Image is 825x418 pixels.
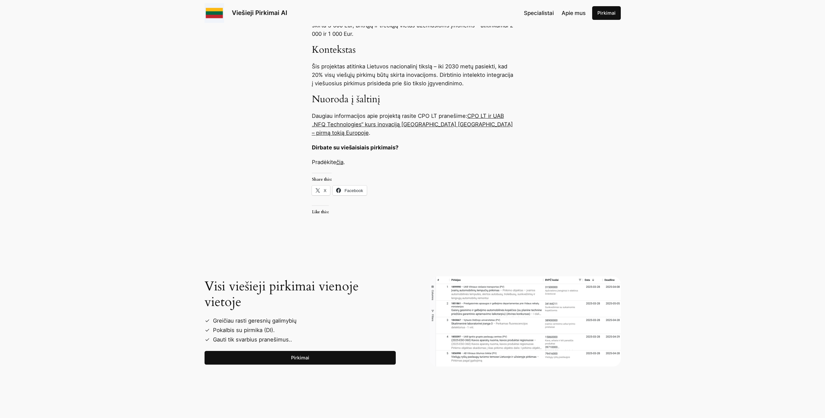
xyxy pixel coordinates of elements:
[312,218,513,236] iframe: Like or Reblog
[562,10,586,16] span: Apie mus
[312,62,513,88] p: Šis projektas atitinka Lietuvos nacionalinį tikslą – iki 2030 metų pasiekti, kad 20% visų viešųjų...
[312,144,398,151] strong: Dirbate su viešaisiais pirkimais?
[312,44,513,56] h3: Kontekstas
[232,9,287,17] a: Viešieji Pirkimai AI
[205,3,224,23] img: Viešieji pirkimai logo
[562,9,586,17] a: Apie mus
[210,326,396,335] li: Pokalbis su pirmika (DI).
[210,316,396,326] li: Greičiau rasti geresnių galimybių
[312,205,329,214] h3: Like this:
[312,173,332,182] h3: Share this:
[210,335,396,344] li: Gauti tik svarbius pranešimus..
[524,10,554,16] span: Specialistai
[333,186,367,195] a: Facebook
[205,279,396,310] h2: Visi viešieji pirkimai vienoje vietoje
[524,9,586,17] nav: Navigation
[312,186,330,195] a: X
[312,94,513,105] h3: Nuoroda į šaltinį
[344,188,363,193] span: Facebook
[312,158,513,166] p: Pradėkite .
[324,188,326,193] span: X
[592,6,621,20] a: Pirkimai
[336,159,343,165] a: čia
[312,113,513,136] a: CPO LT ir UAB „NFQ Technologies“ kurs inovaciją [GEOGRAPHIC_DATA] [GEOGRAPHIC_DATA] – pirmą tokią...
[205,351,396,365] a: Pirkimai
[312,112,513,137] p: Daugiau informacijos apie projektą rasite CPO LT pranešime: .
[524,9,554,17] a: Specialistai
